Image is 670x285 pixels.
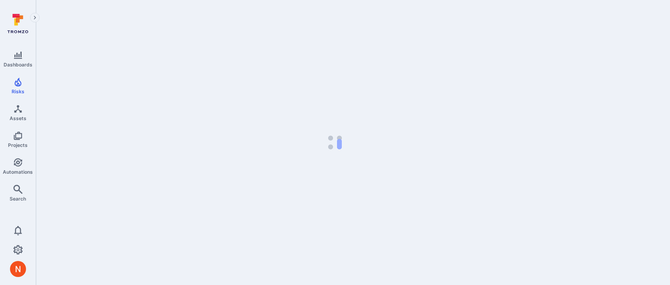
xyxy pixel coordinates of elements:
span: Risks [12,88,24,94]
span: Projects [8,142,28,148]
i: Expand navigation menu [32,14,38,21]
button: Expand navigation menu [30,13,40,22]
span: Search [10,196,26,202]
span: Assets [10,115,26,121]
span: Automations [3,169,33,175]
div: Neeren Patki [10,261,26,277]
span: Dashboards [4,62,32,68]
img: ACg8ocIprwjrgDQnDsNSk9Ghn5p5-B8DpAKWoJ5Gi9syOE4K59tr4Q=s96-c [10,261,26,277]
